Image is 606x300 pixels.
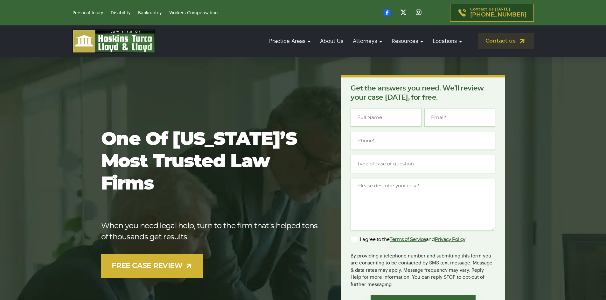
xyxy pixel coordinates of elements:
input: Phone* [351,132,495,150]
p: Contact us [DATE] [470,7,526,18]
a: Practice Areas [266,32,314,50]
a: FREE CASE REVIEW [101,254,204,278]
p: Get the answers you need. We’ll review your case [DATE], for free. [351,84,495,102]
a: About Us [317,32,346,50]
span: [PHONE_NUMBER] [470,12,526,18]
a: Contact us [DATE][PHONE_NUMBER] [450,4,534,22]
input: Full Name [351,109,421,127]
a: Privacy Policy [435,237,465,242]
label: I agree to the and [351,236,465,243]
a: Disability [111,11,130,15]
img: arrow-up-right-light.svg [185,262,193,270]
div: By providing a telephone number and submitting this form you are consenting to be contacted by SM... [351,249,495,289]
input: Email* [424,109,495,127]
a: Attorneys [350,32,385,50]
a: Locations [429,32,465,50]
a: Bankruptcy [138,11,162,15]
a: Personal Injury [73,11,103,15]
input: Type of case or question [351,155,495,173]
a: Terms of Service [390,237,426,242]
img: logo [73,29,155,53]
a: Workers Compensation [169,11,218,15]
h1: One of [US_STATE]’s most trusted law firms [101,129,321,195]
a: Contact us [478,33,534,49]
a: Resources [388,32,426,50]
p: When you need legal help, turn to the firm that’s helped tens of thousands get results. [101,221,321,243]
